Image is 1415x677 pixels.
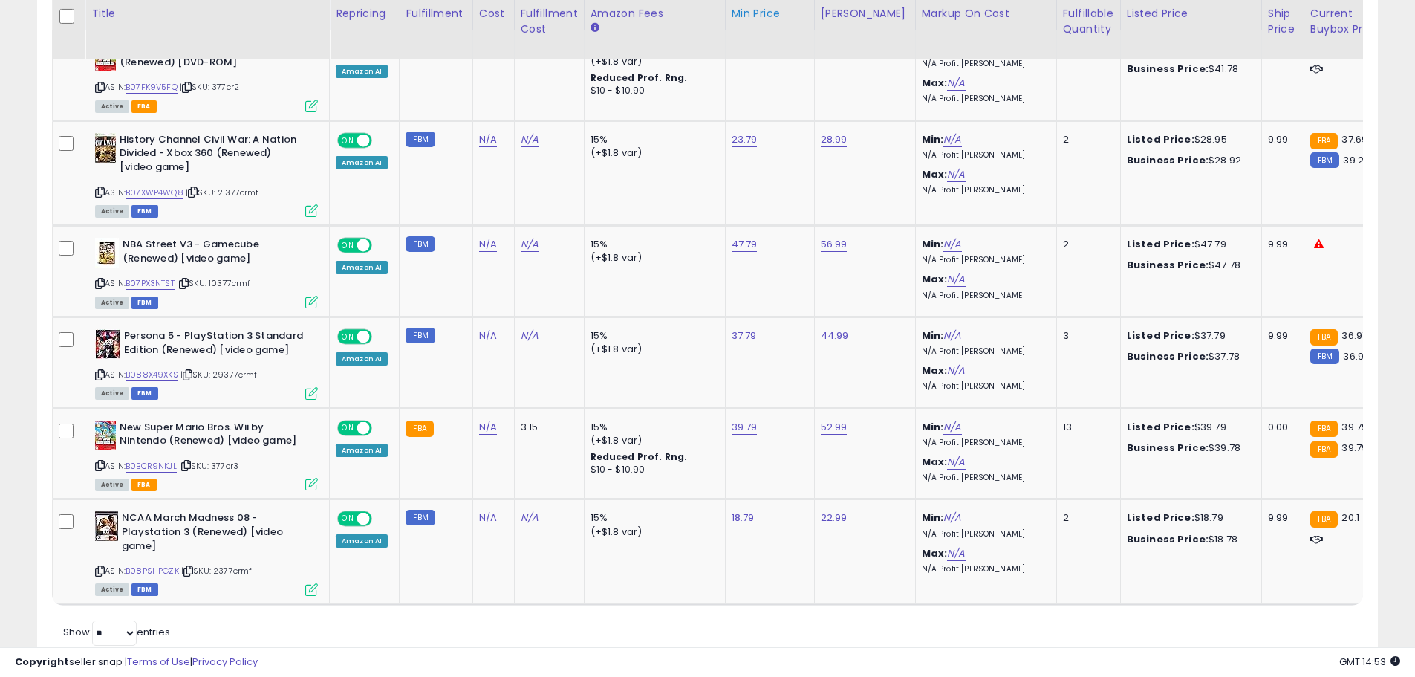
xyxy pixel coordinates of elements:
b: Max: [922,455,948,469]
div: Fulfillable Quantity [1063,6,1114,37]
a: 18.79 [732,511,755,525]
a: N/A [521,132,539,147]
a: 37.79 [732,328,757,343]
img: 51CveQ+3zmL._SL40_.jpg [95,329,120,359]
a: N/A [947,546,965,561]
small: FBA [1310,441,1338,458]
div: Repricing [336,6,393,22]
b: Max: [922,167,948,181]
span: 36.97 [1341,328,1367,343]
p: N/A Profit [PERSON_NAME] [922,438,1045,448]
b: Persona 5 - PlayStation 3 Standard Edition (Renewed) [video game] [124,329,305,360]
small: FBM [406,328,435,343]
div: Amazon AI [336,352,388,366]
div: 9.99 [1268,511,1292,525]
a: 52.99 [821,420,848,435]
b: Min: [922,511,944,525]
p: N/A Profit [PERSON_NAME] [922,564,1045,574]
img: 51wb9Gd67hL._SL40_.jpg [95,511,118,541]
a: Terms of Use [127,655,190,669]
a: N/A [521,328,539,343]
div: Fulfillment Cost [521,6,578,37]
div: Amazon AI [336,261,388,274]
span: OFF [370,421,394,434]
b: Business Price: [1127,349,1209,363]
a: B07XWP4WQ8 [126,187,183,199]
div: Min Price [732,6,808,22]
div: (+$1.8 var) [591,146,714,160]
span: ON [339,239,357,252]
small: FBA [1310,329,1338,346]
span: 36.97 [1343,349,1369,363]
p: N/A Profit [PERSON_NAME] [922,150,1045,161]
span: ON [339,331,357,343]
div: 0.00 [1268,421,1292,434]
a: N/A [947,455,965,470]
p: N/A Profit [PERSON_NAME] [922,185,1045,195]
div: $39.78 [1127,441,1250,455]
a: B088X49XKS [126,369,178,381]
div: 15% [591,238,714,251]
span: | SKU: 2377crmf [181,565,253,577]
div: (+$1.8 var) [591,251,714,265]
div: $41.78 [1127,62,1250,76]
div: ASIN: [95,42,318,111]
div: 15% [591,133,714,146]
b: Business Price: [1127,153,1209,167]
span: 2025-10-7 14:53 GMT [1339,655,1400,669]
b: Reduced Prof. Rng. [591,71,688,84]
span: ON [339,421,357,434]
a: N/A [479,132,497,147]
b: History Channel Civil War: A Nation Divided - Xbox 360 (Renewed) [video game] [120,133,300,178]
span: All listings currently available for purchase on Amazon [95,583,129,596]
div: $37.79 [1127,329,1250,343]
span: FBM [131,297,158,309]
div: Amazon AI [336,156,388,169]
span: Show: entries [63,625,170,639]
div: ASIN: [95,329,318,398]
b: Min: [922,420,944,434]
b: Reduced Prof. Rng. [591,450,688,463]
a: N/A [943,511,961,525]
a: 23.79 [732,132,758,147]
div: Amazon AI [336,65,388,78]
b: Listed Price: [1127,420,1194,434]
small: FBA [1310,133,1338,149]
span: All listings currently available for purchase on Amazon [95,387,129,400]
div: Cost [479,6,508,22]
div: $10 - $10.90 [591,464,714,476]
a: 47.79 [732,237,758,252]
p: N/A Profit [PERSON_NAME] [922,473,1045,483]
b: Listed Price: [1127,237,1194,251]
span: OFF [370,134,394,146]
b: NBA Street V3 - Gamecube (Renewed) [video game] [123,238,303,269]
a: 56.99 [821,237,848,252]
span: All listings currently available for purchase on Amazon [95,297,129,309]
a: N/A [947,363,965,378]
div: $39.79 [1127,421,1250,434]
b: New Super Mario Bros. Wii by Nintendo (Renewed) [video game] [120,421,300,452]
small: FBM [406,132,435,147]
div: Title [91,6,323,22]
div: Amazon Fees [591,6,719,22]
small: FBM [1310,152,1339,168]
small: FBM [1310,349,1339,364]
span: | SKU: 29377crmf [180,369,258,380]
div: $37.78 [1127,350,1250,363]
span: All listings currently available for purchase on Amazon [95,205,129,218]
span: FBM [131,205,158,218]
div: $28.95 [1127,133,1250,146]
div: $18.78 [1127,533,1250,546]
div: [PERSON_NAME] [821,6,909,22]
small: FBA [1310,511,1338,528]
a: N/A [943,328,961,343]
span: | SKU: 377cr3 [179,460,238,472]
div: 3.15 [521,421,573,434]
span: FBA [131,479,157,491]
div: ASIN: [95,421,318,490]
span: ON [339,134,357,146]
span: All listings currently available for purchase on Amazon [95,100,129,113]
div: 2 [1063,133,1109,146]
img: 516DbSotn1L._SL40_.jpg [95,238,119,268]
div: Amazon AI [336,444,388,457]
